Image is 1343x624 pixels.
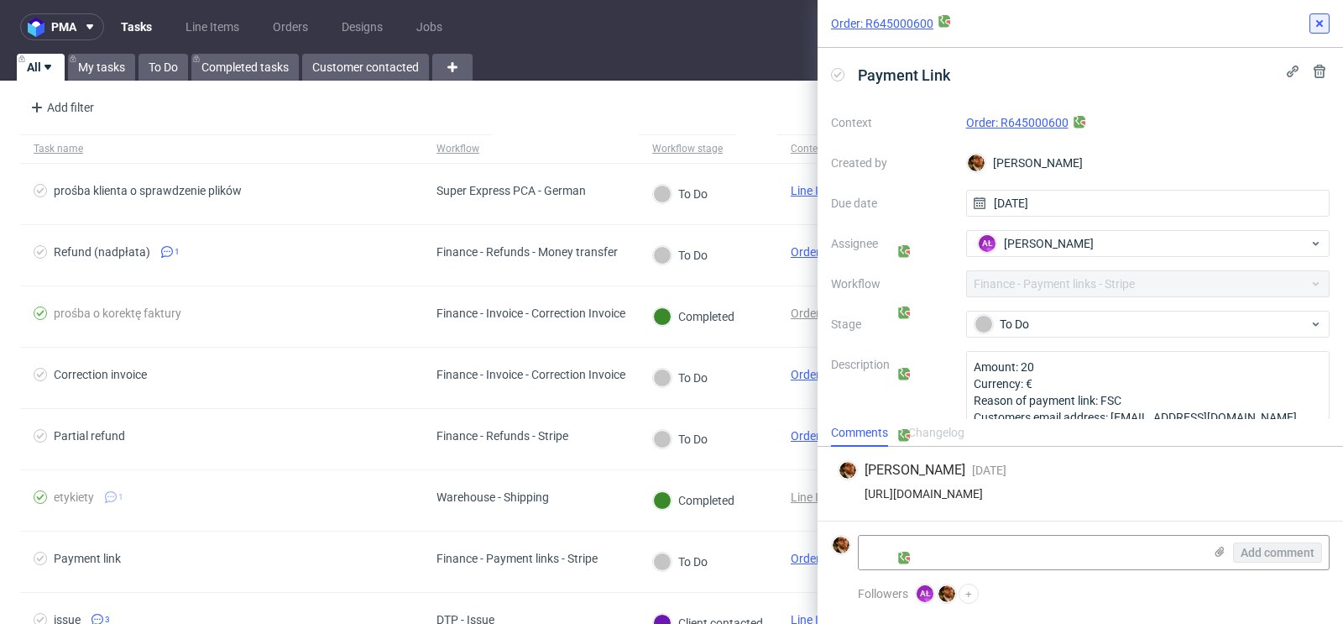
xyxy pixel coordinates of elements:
div: Payment link [54,552,121,565]
div: Completed [653,491,734,510]
label: Due date [831,193,953,213]
a: Order: R060558495 [791,368,893,381]
div: To Do [653,369,708,387]
img: Matteo Corsico [839,462,856,479]
span: [PERSON_NAME] [865,461,965,480]
span: Followers [858,587,908,600]
a: Order: R645000600 [831,15,933,32]
img: Matteo Corsico [938,585,955,602]
div: Partial refund [54,429,125,443]
a: Order: R093758834 [791,552,893,565]
a: Order: R060558495 [791,429,893,443]
a: Completed tasks [191,54,299,81]
button: + [959,584,979,604]
label: Description [831,354,953,428]
div: Comments [831,420,888,447]
div: [URL][DOMAIN_NAME] [838,487,1323,501]
div: prośba klienta o sprawdzenie plików [54,184,242,197]
div: Warehouse - Shipping [436,490,549,504]
figcaption: AŁ [917,585,933,602]
div: To Do [653,430,708,448]
span: 1 [175,245,180,259]
img: Matteo Corsico [833,537,849,553]
div: Add filter [24,94,97,121]
div: Finance - Payment links - Stripe [436,552,598,565]
div: Finance - Invoice - Correction Invoice [436,368,625,381]
a: Order: R887061088 [791,245,893,259]
div: prośba o korektę faktury [54,307,181,320]
textarea: Amount: 20 Currency: € Reason of payment link: FSC Customers email address: [EMAIL_ADDRESS][DOMAI... [966,351,1330,432]
div: To Do [653,246,708,265]
div: Changelog [908,420,964,447]
label: Stage [831,314,953,334]
a: Order: R648115643 [791,307,893,320]
a: Orders [263,13,318,40]
div: Finance - Refunds - Stripe [436,429,568,443]
div: To Do [975,315,1309,333]
a: To Do [138,54,188,81]
div: Workflow stage [652,142,723,155]
a: Order: R645000600 [966,116,1069,129]
a: My tasks [68,54,135,81]
a: Tasks [111,13,162,40]
span: [PERSON_NAME] [1004,235,1094,252]
span: 1 [118,490,123,504]
span: pma [51,21,76,33]
div: Refund (nadpłata) [54,245,150,259]
label: Assignee [831,233,953,254]
figcaption: AŁ [979,235,995,252]
a: Line Item: BZZT [791,490,871,504]
div: Correction invoice [54,368,147,381]
div: [PERSON_NAME] [966,149,1330,176]
div: Finance - Refunds - Money transfer [436,245,618,259]
div: To Do [653,185,708,203]
a: Customer contacted [302,54,429,81]
a: Line Item: EMNU [791,184,876,197]
div: Finance - Invoice - Correction Invoice [436,307,625,320]
button: pma [20,13,104,40]
div: Super Express PCA - German [436,184,586,197]
label: Context [831,113,953,133]
label: Workflow [831,274,953,294]
div: Completed [653,307,734,326]
img: logo [28,18,51,37]
img: Matteo Corsico [968,155,985,171]
a: Designs [332,13,393,40]
span: Task name [34,142,410,156]
a: Line Items [175,13,249,40]
label: Created by [831,153,953,173]
div: etykiety [54,490,94,504]
a: All [17,54,65,81]
div: Workflow [436,142,479,155]
div: Context [791,142,831,155]
a: Jobs [406,13,452,40]
span: Payment Link [851,61,957,89]
div: To Do [653,553,708,571]
span: [DATE] [972,464,1006,477]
